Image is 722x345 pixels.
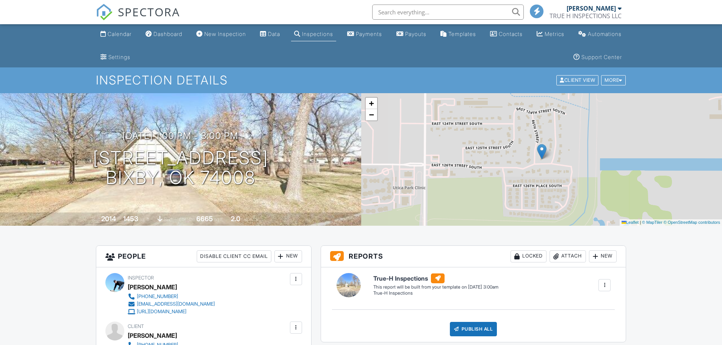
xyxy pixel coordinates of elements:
input: Search everything... [372,5,524,20]
a: Support Center [570,50,625,64]
div: [PERSON_NAME] [128,281,177,293]
div: 1453 [123,215,138,223]
a: New Inspection [193,27,249,41]
div: Attach [550,250,586,262]
span: slab [164,217,172,222]
img: Marker [537,144,547,159]
div: [EMAIL_ADDRESS][DOMAIN_NAME] [137,301,215,307]
div: New Inspection [204,31,246,37]
a: Calendar [97,27,135,41]
div: TRUE H INSPECTIONS LLC [550,12,622,20]
span: Lot Size [179,217,195,222]
div: Inspections [302,31,333,37]
h3: [DATE] 1:00 pm - 3:00 pm [122,131,238,141]
a: Zoom in [366,98,377,109]
div: [PERSON_NAME] [128,330,177,341]
a: © MapTiler [642,220,662,225]
a: Dashboard [143,27,185,41]
div: Disable Client CC Email [197,250,271,262]
span: sq.ft. [214,217,224,222]
div: Client View [556,75,598,86]
span: | [640,220,641,225]
div: Payments [356,31,382,37]
div: Templates [448,31,476,37]
div: New [589,250,617,262]
div: Contacts [499,31,523,37]
a: Contacts [487,27,526,41]
div: This report will be built from your template on [DATE] 3:00am [373,284,498,290]
a: Settings [97,50,133,64]
span: + [369,98,374,108]
h6: True-H Inspections [373,273,498,283]
h3: People [96,246,311,267]
div: [URL][DOMAIN_NAME] [137,309,186,315]
div: Metrics [545,31,564,37]
div: Settings [108,54,130,60]
span: Inspector [128,275,154,281]
div: 2.0 [231,215,240,223]
div: 6665 [196,215,213,223]
h1: [STREET_ADDRESS] Bixby, OK 74008 [93,148,268,188]
a: Metrics [534,27,567,41]
span: − [369,110,374,119]
img: The Best Home Inspection Software - Spectora [96,4,113,20]
a: © OpenStreetMap contributors [664,220,720,225]
a: Client View [556,77,600,83]
div: Data [268,31,280,37]
div: Locked [511,250,547,262]
a: [URL][DOMAIN_NAME] [128,308,215,315]
a: [EMAIL_ADDRESS][DOMAIN_NAME] [128,300,215,308]
a: Payouts [393,27,429,41]
div: Payouts [405,31,426,37]
div: 2014 [101,215,116,223]
span: bathrooms [241,217,263,222]
span: sq. ft. [139,217,150,222]
div: Automations [588,31,622,37]
div: [PHONE_NUMBER] [137,293,178,300]
a: Automations (Basic) [575,27,625,41]
a: SPECTORA [96,10,180,26]
div: Dashboard [153,31,182,37]
a: Templates [437,27,479,41]
a: Data [257,27,283,41]
h3: Reports [321,246,626,267]
a: Inspections [291,27,336,41]
div: New [274,250,302,262]
div: True-H Inspections [373,290,498,297]
span: Built [92,217,100,222]
a: [PHONE_NUMBER] [128,293,215,300]
a: Zoom out [366,109,377,120]
div: Publish All [450,322,497,336]
h1: Inspection Details [96,73,626,87]
div: [PERSON_NAME] [567,5,616,12]
div: Calendar [108,31,132,37]
div: Support Center [581,54,622,60]
span: SPECTORA [118,4,180,20]
a: Leaflet [622,220,639,225]
a: Payments [344,27,385,41]
span: Client [128,323,144,329]
div: More [601,75,626,86]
